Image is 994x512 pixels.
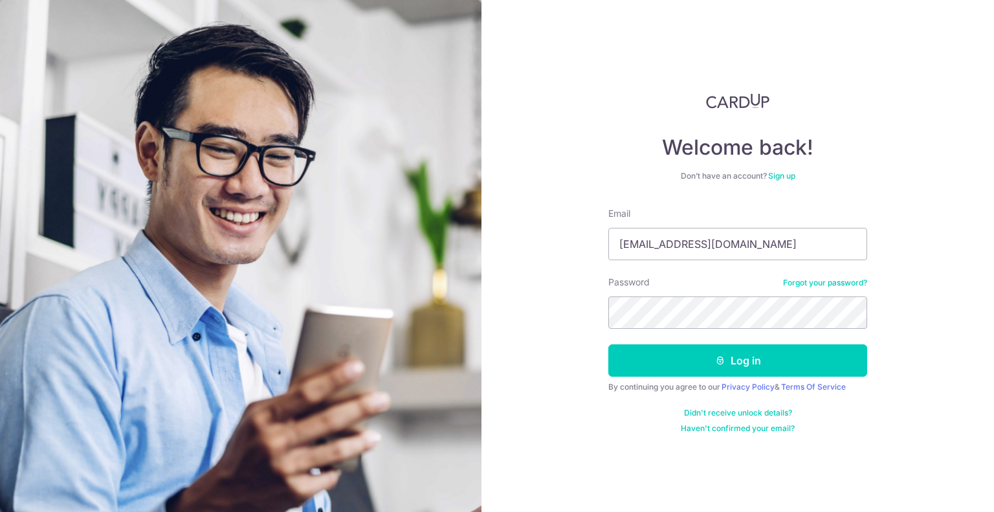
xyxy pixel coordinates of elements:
[783,278,867,288] a: Forgot your password?
[781,382,846,392] a: Terms Of Service
[722,382,775,392] a: Privacy Policy
[608,207,630,220] label: Email
[768,171,795,181] a: Sign up
[608,276,650,289] label: Password
[681,423,795,434] a: Haven't confirmed your email?
[608,382,867,392] div: By continuing you agree to our &
[608,344,867,377] button: Log in
[608,171,867,181] div: Don’t have an account?
[608,228,867,260] input: Enter your Email
[684,408,792,418] a: Didn't receive unlock details?
[608,135,867,161] h4: Welcome back!
[706,93,769,109] img: CardUp Logo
